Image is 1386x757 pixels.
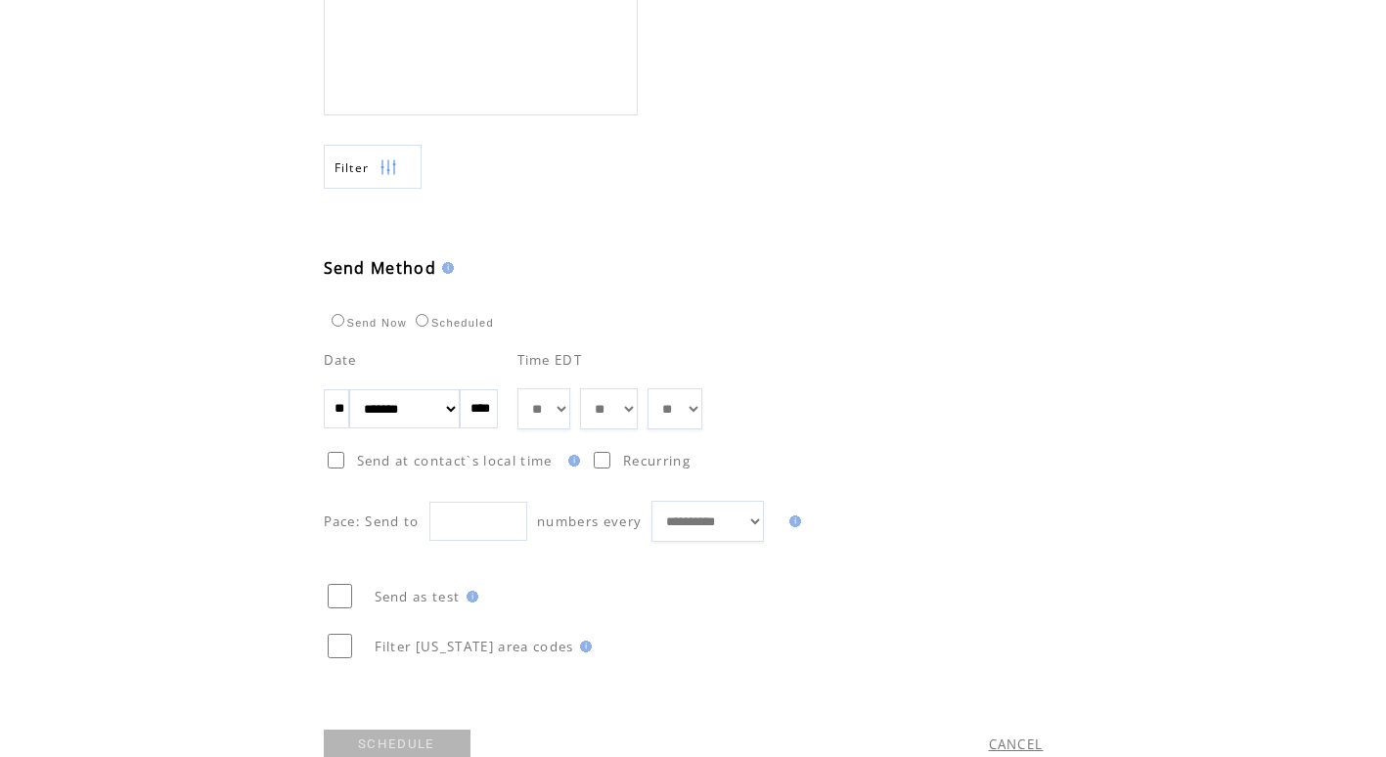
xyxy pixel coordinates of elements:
[324,145,422,189] a: Filter
[411,317,494,329] label: Scheduled
[783,515,801,527] img: help.gif
[989,735,1044,753] a: CANCEL
[562,455,580,467] img: help.gif
[357,452,553,469] span: Send at contact`s local time
[380,146,397,190] img: filters.png
[416,314,428,327] input: Scheduled
[436,262,454,274] img: help.gif
[517,351,583,369] span: Time EDT
[324,512,420,530] span: Pace: Send to
[327,317,407,329] label: Send Now
[574,641,592,652] img: help.gif
[332,314,344,327] input: Send Now
[461,591,478,602] img: help.gif
[623,452,691,469] span: Recurring
[324,351,357,369] span: Date
[324,257,437,279] span: Send Method
[335,159,370,176] span: Show filters
[375,638,574,655] span: Filter [US_STATE] area codes
[375,588,461,605] span: Send as test
[537,512,642,530] span: numbers every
